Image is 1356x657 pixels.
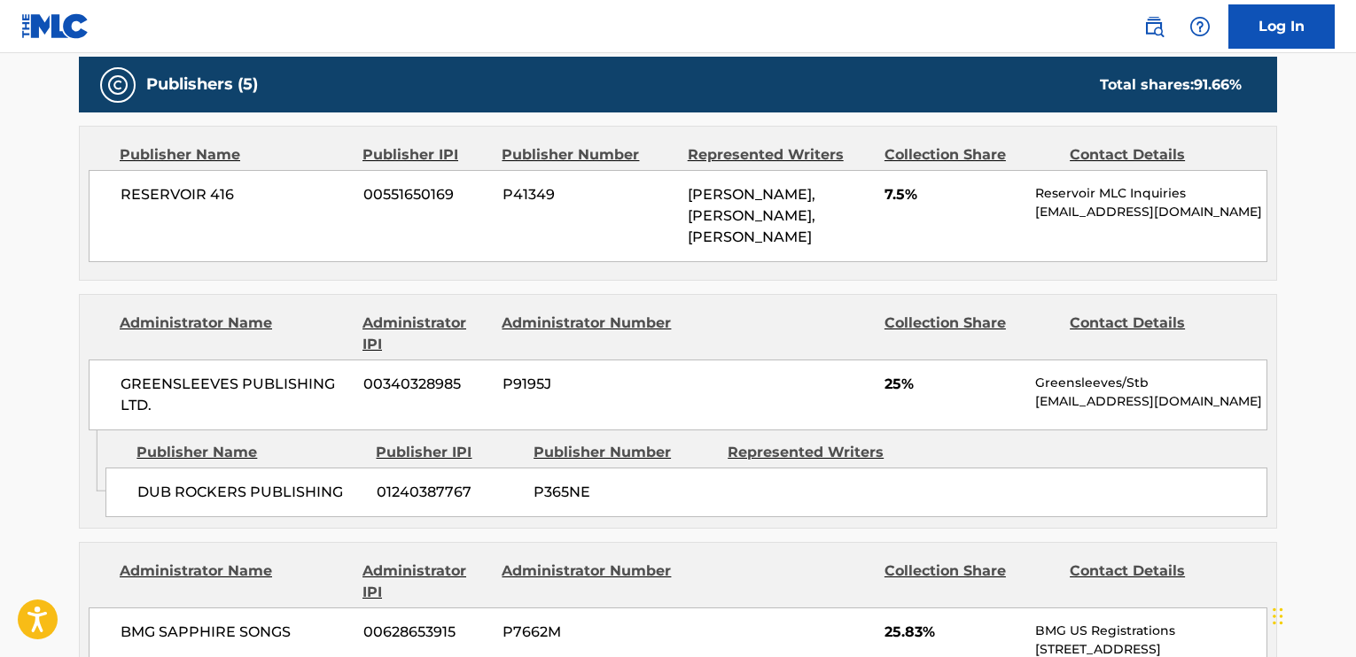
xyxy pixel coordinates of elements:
[120,560,349,603] div: Administrator Name
[1100,74,1242,96] div: Total shares:
[1035,184,1266,203] p: Reservoir MLC Inquiries
[363,184,489,205] span: 00551650169
[503,622,674,643] span: P7662M
[1035,392,1266,411] p: [EMAIL_ADDRESS][DOMAIN_NAME]
[362,313,488,355] div: Administrator IPI
[362,560,488,603] div: Administrator IPI
[1070,144,1242,166] div: Contact Details
[363,622,489,643] span: 00628653915
[1273,590,1283,643] div: Drag
[146,74,258,95] h5: Publishers (5)
[1035,203,1266,221] p: [EMAIL_ADDRESS][DOMAIN_NAME]
[885,560,1056,603] div: Collection Share
[137,482,363,503] span: DUB ROCKERS PUBLISHING
[362,144,488,166] div: Publisher IPI
[502,144,674,166] div: Publisher Number
[688,186,815,245] span: [PERSON_NAME], [PERSON_NAME], [PERSON_NAME]
[885,313,1056,355] div: Collection Share
[534,482,714,503] span: P365NE
[1194,76,1242,93] span: 91.66 %
[1143,16,1165,37] img: search
[728,442,908,463] div: Represented Writers
[120,144,349,166] div: Publisher Name
[688,144,871,166] div: Represented Writers
[885,622,1022,643] span: 25.83%
[107,74,129,96] img: Publishers
[136,442,362,463] div: Publisher Name
[1070,560,1242,603] div: Contact Details
[377,482,520,503] span: 01240387767
[1182,9,1218,44] div: Help
[885,184,1022,205] span: 7.5%
[21,13,90,39] img: MLC Logo
[1136,9,1172,44] a: Public Search
[1035,622,1266,640] p: BMG US Registrations
[363,374,489,395] span: 00340328985
[534,442,714,463] div: Publisher Number
[121,622,350,643] span: BMG SAPPHIRE SONGS
[1228,4,1335,49] a: Log In
[502,560,674,603] div: Administrator Number
[121,184,350,205] span: RESERVOIR 416
[1070,313,1242,355] div: Contact Details
[502,313,674,355] div: Administrator Number
[1035,374,1266,392] p: Greensleeves/Stb
[503,184,674,205] span: P41349
[120,313,349,355] div: Administrator Name
[1189,16,1211,37] img: help
[121,374,350,416] span: GREENSLEEVES PUBLISHING LTD.
[1267,572,1356,657] iframe: Chat Widget
[885,144,1056,166] div: Collection Share
[503,374,674,395] span: P9195J
[885,374,1022,395] span: 25%
[376,442,520,463] div: Publisher IPI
